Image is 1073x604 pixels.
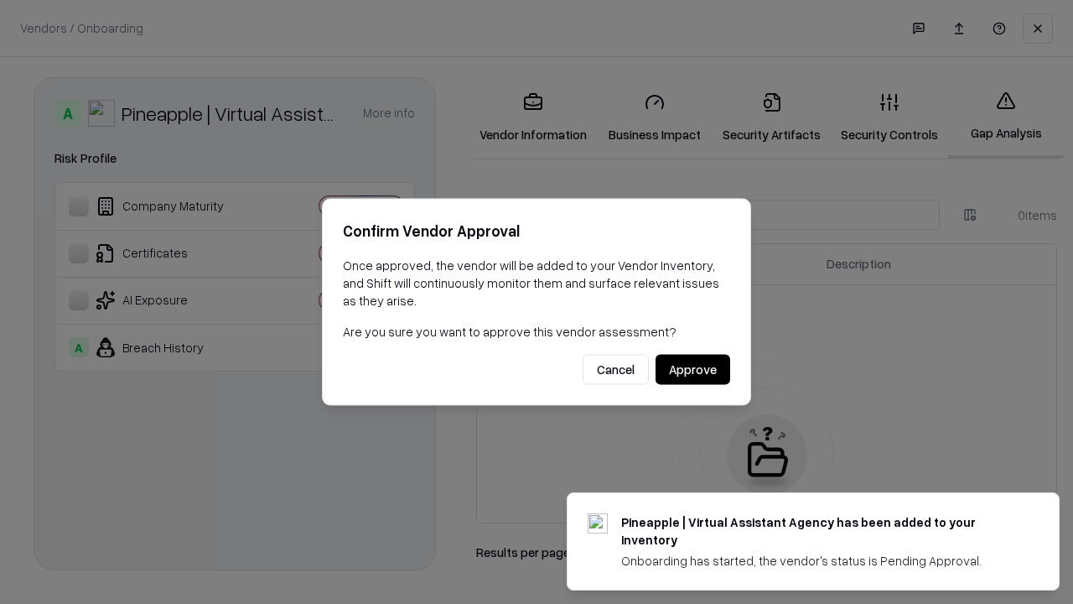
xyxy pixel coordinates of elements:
[621,552,1019,570] div: Onboarding has started, the vendor's status is Pending Approval.
[343,257,730,310] p: Once approved, the vendor will be added to your Vendor Inventory, and Shift will continuously mon...
[343,219,730,243] h2: Confirm Vendor Approval
[621,513,1019,549] div: Pineapple | Virtual Assistant Agency has been added to your inventory
[343,323,730,341] p: Are you sure you want to approve this vendor assessment?
[583,355,649,385] button: Cancel
[656,355,730,385] button: Approve
[588,513,608,534] img: trypineapple.com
